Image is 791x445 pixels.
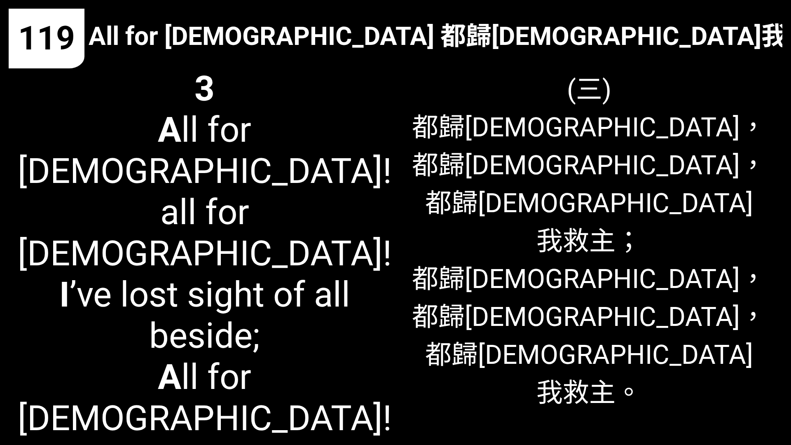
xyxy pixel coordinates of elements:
b: A [158,356,181,398]
b: A [158,109,181,150]
span: (三) 都歸[DEMOGRAPHIC_DATA]， 都歸[DEMOGRAPHIC_DATA]， 都歸[DEMOGRAPHIC_DATA] 我救主； 都歸[DEMOGRAPHIC_DATA]， 都... [412,68,766,409]
b: 3 [194,68,215,109]
b: I [59,274,70,315]
span: 119 [18,19,75,58]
